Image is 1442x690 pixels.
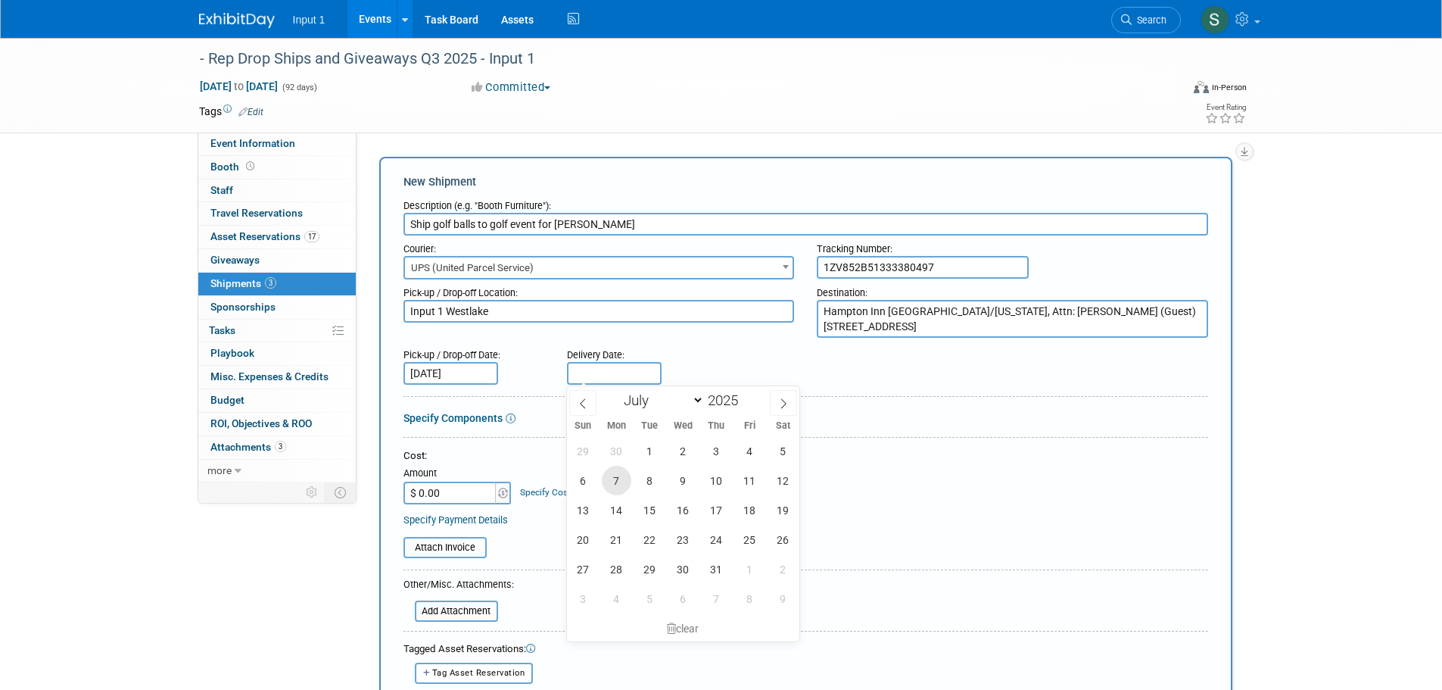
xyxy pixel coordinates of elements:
td: Toggle Event Tabs [325,482,356,502]
body: Rich Text Area. Press ALT-0 for help. [8,6,783,21]
span: July 21, 2025 [602,525,631,554]
a: Attachments3 [198,436,356,459]
div: Description (e.g. "Booth Furniture"): [403,192,1208,213]
div: Tracking Number: [817,236,1208,256]
span: 17 [304,231,319,242]
input: Year [704,392,749,409]
div: New Shipment [403,174,1208,190]
button: Tag Asset Reservation [415,663,534,683]
span: [DATE] [DATE] [199,80,279,93]
div: Destination: [817,279,1208,300]
span: UPS (United Parcel Service) [405,258,793,279]
span: July 20, 2025 [568,525,598,554]
div: In-Person [1211,82,1247,93]
a: Sponsorships [198,296,356,319]
span: Search [1132,14,1166,26]
div: Courier: [403,236,795,256]
span: Booth [210,161,257,173]
span: July 23, 2025 [668,525,698,554]
span: Playbook [210,347,254,359]
span: ROI, Objectives & ROO [210,417,312,429]
span: July 19, 2025 [768,495,798,525]
span: June 30, 2025 [602,436,631,466]
div: Pick-up / Drop-off Date: [403,342,544,362]
span: UPS (United Parcel Service) [403,256,795,279]
button: Committed [466,80,556,95]
span: July 12, 2025 [768,466,798,495]
span: Shipments [210,277,276,289]
span: July 7, 2025 [602,466,631,495]
div: Amount [403,467,513,482]
span: Sat [766,421,799,431]
span: July 29, 2025 [635,554,665,584]
select: Month [617,391,704,410]
span: July 26, 2025 [768,525,798,554]
span: July 15, 2025 [635,495,665,525]
img: Susan Stout [1201,5,1229,34]
span: July 4, 2025 [735,436,765,466]
a: more [198,460,356,482]
span: Travel Reservations [210,207,303,219]
span: July 30, 2025 [668,554,698,584]
a: Shipments3 [198,273,356,295]
span: August 4, 2025 [602,584,631,614]
td: Personalize Event Tab Strip [299,482,325,502]
span: Tag Asset Reservation [432,668,525,678]
img: Format-Inperson.png [1194,81,1209,93]
span: July 3, 2025 [702,436,731,466]
span: Event Information [210,137,295,149]
div: - Rep Drop Ships and Giveaways Q3 2025 - Input 1 [195,45,1158,73]
a: Playbook [198,342,356,365]
span: 3 [275,441,286,452]
a: Booth [198,156,356,179]
span: Misc. Expenses & Credits [210,370,329,382]
span: July 5, 2025 [768,436,798,466]
span: July 16, 2025 [668,495,698,525]
span: August 6, 2025 [668,584,698,614]
span: July 11, 2025 [735,466,765,495]
span: July 27, 2025 [568,554,598,584]
span: July 8, 2025 [635,466,665,495]
a: Edit [238,107,263,117]
span: July 18, 2025 [735,495,765,525]
div: Event Format [1092,79,1247,101]
span: August 1, 2025 [735,554,765,584]
div: Other/Misc. Attachments: [403,578,514,595]
span: July 9, 2025 [668,466,698,495]
span: July 13, 2025 [568,495,598,525]
span: July 2, 2025 [668,436,698,466]
span: Budget [210,394,244,406]
a: Event Information [198,133,356,155]
span: Fri [733,421,766,431]
span: Sponsorships [210,301,276,313]
span: Asset Reservations [210,230,319,242]
a: Specify Payment Details [403,514,508,526]
a: Specify Cost Center [520,487,600,498]
div: Cost: [403,449,1208,464]
span: July 1, 2025 [635,436,665,466]
a: Budget [198,389,356,412]
div: Pick-up / Drop-off Location: [403,279,795,300]
span: August 5, 2025 [635,584,665,614]
span: Input 1 [293,14,325,26]
span: Wed [666,421,699,431]
span: August 3, 2025 [568,584,598,614]
span: July 6, 2025 [568,466,598,495]
a: Specify Components [403,412,503,424]
span: July 10, 2025 [702,466,731,495]
span: Tasks [209,324,235,336]
a: Staff [198,180,356,202]
span: August 7, 2025 [702,584,731,614]
span: Staff [210,184,233,196]
td: Tags [199,104,263,119]
div: Delivery Date: [567,342,751,362]
div: Tagged Asset Reservations: [403,642,1208,657]
span: Mon [600,421,633,431]
a: Search [1111,7,1181,33]
span: (92 days) [281,83,317,92]
span: July 31, 2025 [702,554,731,584]
span: July 28, 2025 [602,554,631,584]
a: Travel Reservations [198,202,356,225]
div: clear [567,616,800,642]
span: August 9, 2025 [768,584,798,614]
